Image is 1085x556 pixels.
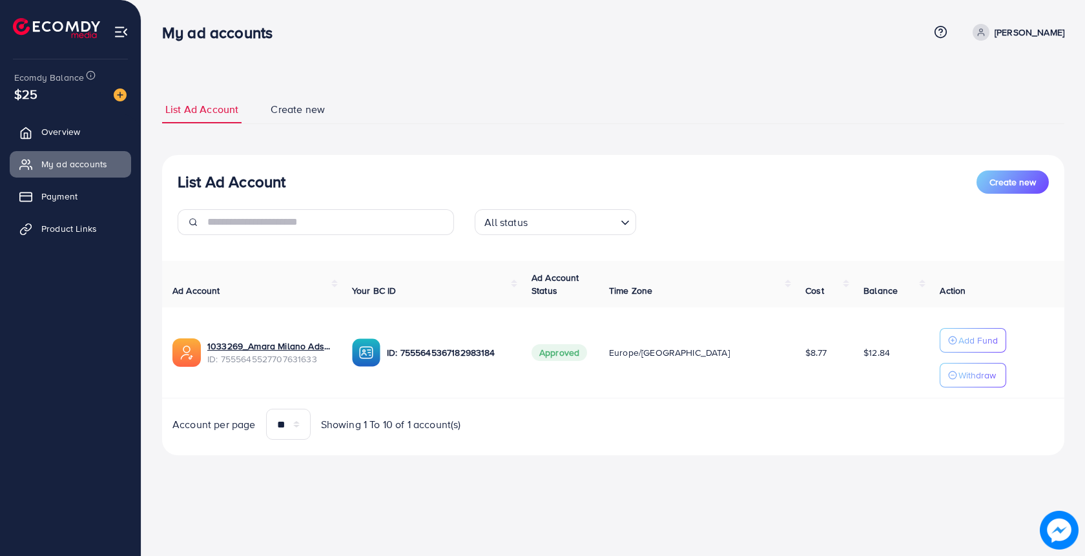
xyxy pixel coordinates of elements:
button: Withdraw [940,363,1006,387]
p: Add Fund [958,333,998,348]
div: Search for option [475,209,636,235]
span: Balance [863,284,898,297]
img: ic-ba-acc.ded83a64.svg [352,338,380,367]
span: Product Links [41,222,97,235]
span: Cost [805,284,824,297]
input: Search for option [532,211,615,232]
span: $12.84 [863,346,890,359]
span: My ad accounts [41,158,107,170]
span: Ad Account [172,284,220,297]
span: Ecomdy Balance [14,71,84,84]
span: Overview [41,125,80,138]
button: Create new [976,170,1049,194]
img: logo [13,18,100,38]
a: [PERSON_NAME] [967,24,1064,41]
span: List Ad Account [165,102,238,117]
span: All status [482,213,530,232]
span: Account per page [172,417,256,432]
img: menu [114,25,129,39]
img: image [114,88,127,101]
span: Time Zone [609,284,652,297]
a: My ad accounts [10,151,131,177]
a: Product Links [10,216,131,242]
span: Payment [41,190,77,203]
span: Create new [271,102,325,117]
a: Overview [10,119,131,145]
img: ic-ads-acc.e4c84228.svg [172,338,201,367]
h3: My ad accounts [162,23,283,42]
div: <span class='underline'>1033269_Amara Milano Ads Account_1759185851515</span></br>755564552770763... [207,340,331,366]
span: $25 [14,85,37,103]
img: image [1043,514,1075,546]
span: Europe/[GEOGRAPHIC_DATA] [609,346,730,359]
p: ID: 7555645367182983184 [387,345,511,360]
h3: List Ad Account [178,172,285,191]
button: Add Fund [940,328,1006,353]
span: ID: 7555645527707631633 [207,353,331,366]
a: 1033269_Amara Milano Ads Account_1759185851515 [207,340,331,353]
span: Action [940,284,966,297]
span: Approved [532,344,587,361]
span: $8.77 [805,346,827,359]
span: Ad Account Status [532,271,579,297]
p: Withdraw [958,367,996,383]
p: [PERSON_NAME] [995,25,1064,40]
span: Showing 1 To 10 of 1 account(s) [321,417,461,432]
span: Create new [989,176,1036,189]
span: Your BC ID [352,284,397,297]
a: Payment [10,183,131,209]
